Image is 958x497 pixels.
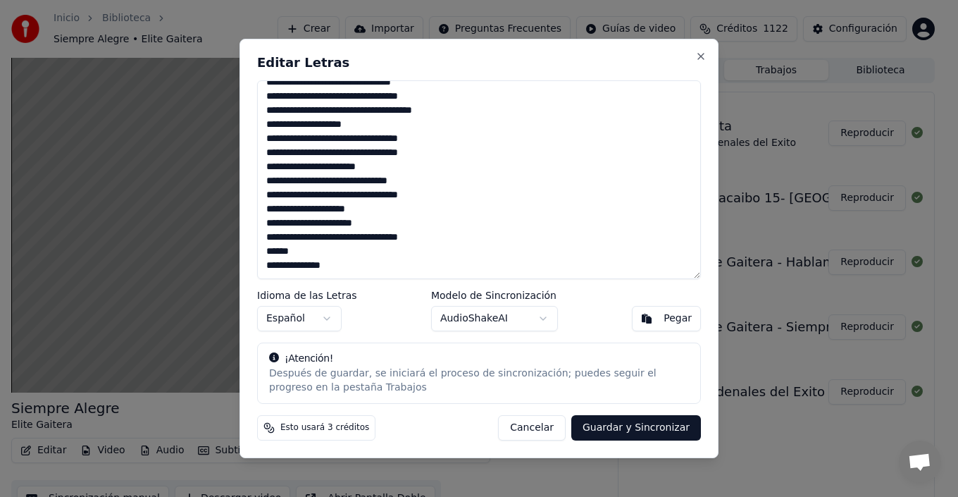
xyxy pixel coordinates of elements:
div: Pegar [664,312,692,326]
span: Esto usará 3 créditos [280,422,369,434]
label: Idioma de las Letras [257,290,357,300]
h2: Editar Letras [257,56,701,69]
button: Guardar y Sincronizar [571,415,701,441]
button: Cancelar [498,415,566,441]
label: Modelo de Sincronización [431,290,558,300]
div: ¡Atención! [269,352,689,366]
button: Pegar [632,306,701,331]
div: Después de guardar, se iniciará el proceso de sincronización; puedes seguir el progreso en la pes... [269,367,689,395]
